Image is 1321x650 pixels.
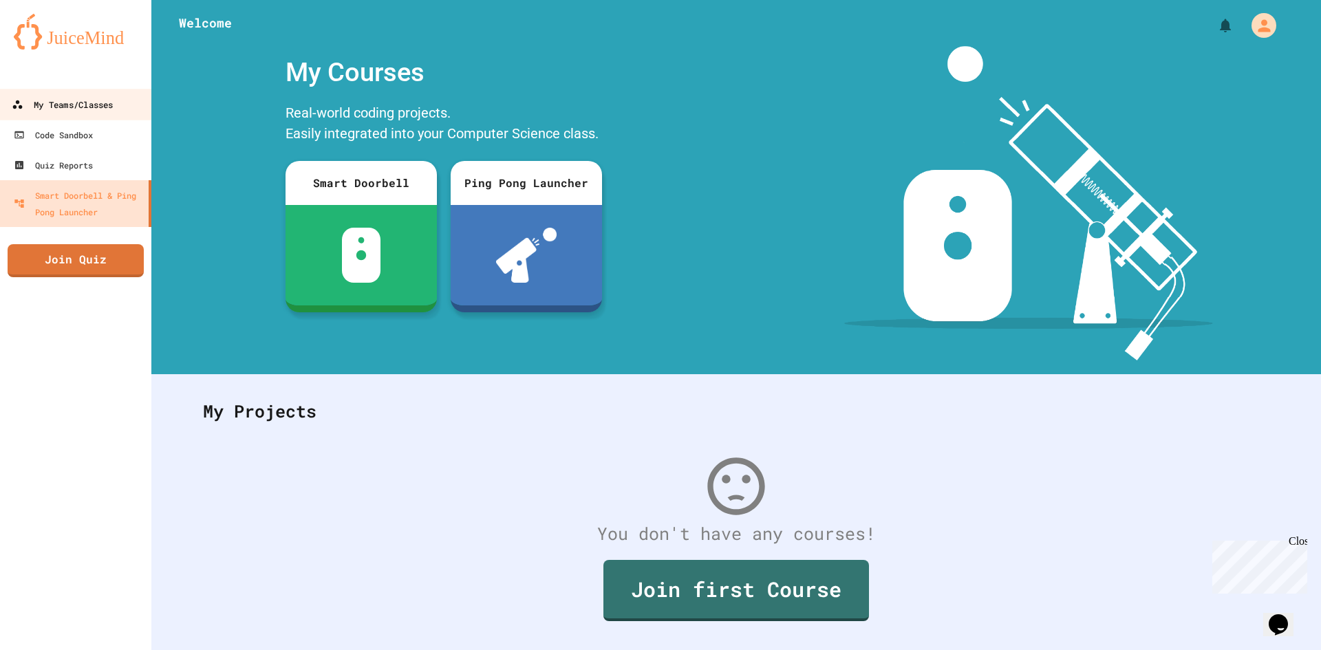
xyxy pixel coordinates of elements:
a: Join first Course [603,560,869,621]
img: sdb-white.svg [342,228,381,283]
img: banner-image-my-projects.png [844,46,1213,360]
iframe: chat widget [1207,535,1307,594]
div: Real-world coding projects. Easily integrated into your Computer Science class. [279,99,609,151]
div: Chat with us now!Close [6,6,95,87]
div: My Courses [279,46,609,99]
div: Quiz Reports [14,157,93,173]
iframe: chat widget [1263,595,1307,636]
div: Smart Doorbell & Ping Pong Launcher [14,187,143,220]
a: Join Quiz [8,244,144,277]
div: My Account [1237,10,1280,41]
img: logo-orange.svg [14,14,138,50]
div: My Teams/Classes [12,96,113,113]
div: My Notifications [1192,14,1237,37]
div: Ping Pong Launcher [451,161,602,205]
div: My Projects [189,384,1283,438]
img: ppl-with-ball.png [496,228,557,283]
div: Code Sandbox [14,127,93,143]
div: Smart Doorbell [286,161,437,205]
div: You don't have any courses! [189,521,1283,547]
